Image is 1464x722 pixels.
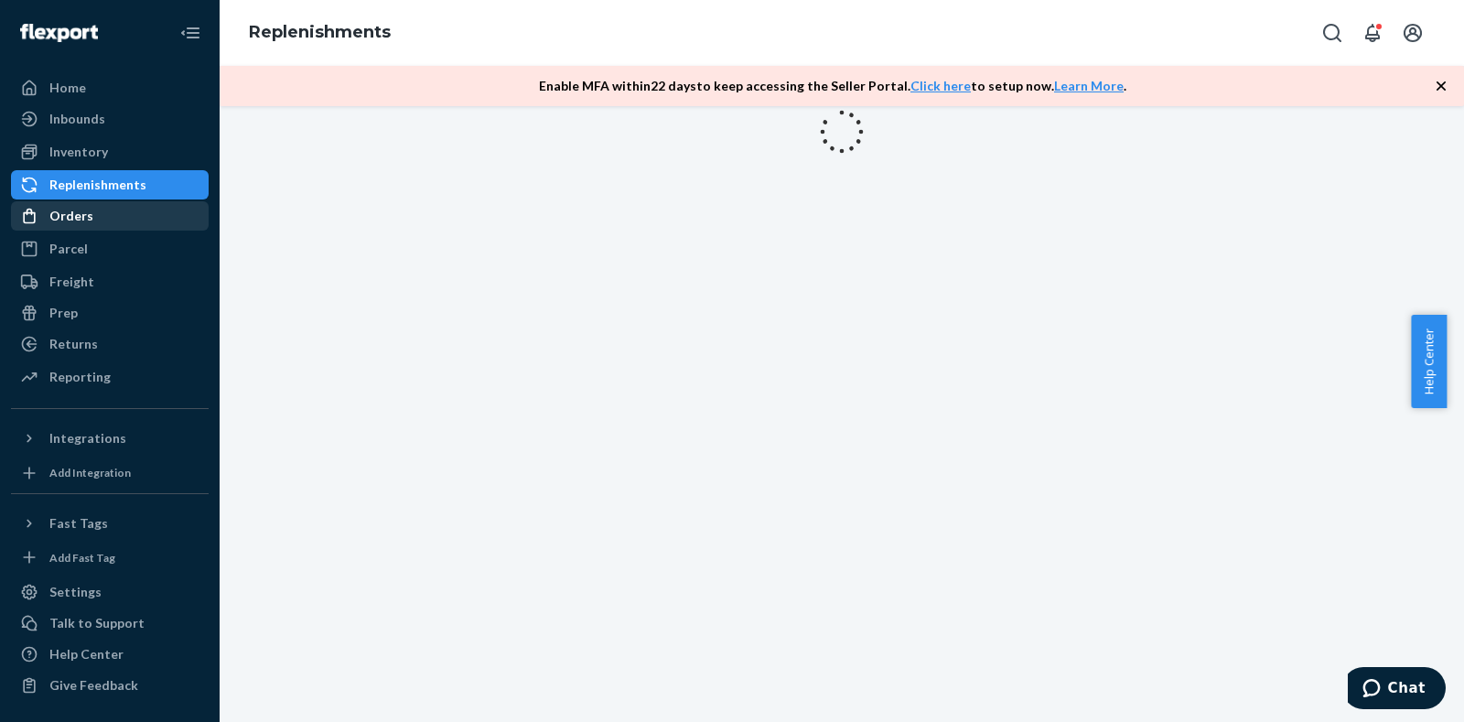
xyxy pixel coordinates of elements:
[49,240,88,258] div: Parcel
[11,609,209,638] button: Talk to Support
[49,273,94,291] div: Freight
[11,640,209,669] a: Help Center
[1054,78,1124,93] a: Learn More
[172,15,209,51] button: Close Navigation
[49,304,78,322] div: Prep
[11,329,209,359] a: Returns
[49,676,138,695] div: Give Feedback
[49,514,108,533] div: Fast Tags
[49,110,105,128] div: Inbounds
[49,207,93,225] div: Orders
[1394,15,1431,51] button: Open account menu
[1314,15,1351,51] button: Open Search Box
[49,465,131,480] div: Add Integration
[1348,667,1446,713] iframe: Opens a widget where you can chat to one of our agents
[11,73,209,102] a: Home
[11,460,209,486] a: Add Integration
[1411,315,1447,408] button: Help Center
[11,104,209,134] a: Inbounds
[11,671,209,700] button: Give Feedback
[11,267,209,296] a: Freight
[49,429,126,447] div: Integrations
[11,137,209,167] a: Inventory
[249,22,391,42] a: Replenishments
[539,77,1126,95] p: Enable MFA within 22 days to keep accessing the Seller Portal. to setup now. .
[49,614,145,632] div: Talk to Support
[11,577,209,607] a: Settings
[11,424,209,453] button: Integrations
[11,298,209,328] a: Prep
[1354,15,1391,51] button: Open notifications
[20,24,98,42] img: Flexport logo
[11,545,209,571] a: Add Fast Tag
[49,335,98,353] div: Returns
[49,645,124,663] div: Help Center
[49,176,146,194] div: Replenishments
[49,368,111,386] div: Reporting
[49,79,86,97] div: Home
[11,201,209,231] a: Orders
[11,362,209,392] a: Reporting
[11,509,209,538] button: Fast Tags
[11,234,209,264] a: Parcel
[11,170,209,199] a: Replenishments
[234,6,405,59] ol: breadcrumbs
[910,78,971,93] a: Click here
[49,550,115,566] div: Add Fast Tag
[49,583,102,601] div: Settings
[49,143,108,161] div: Inventory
